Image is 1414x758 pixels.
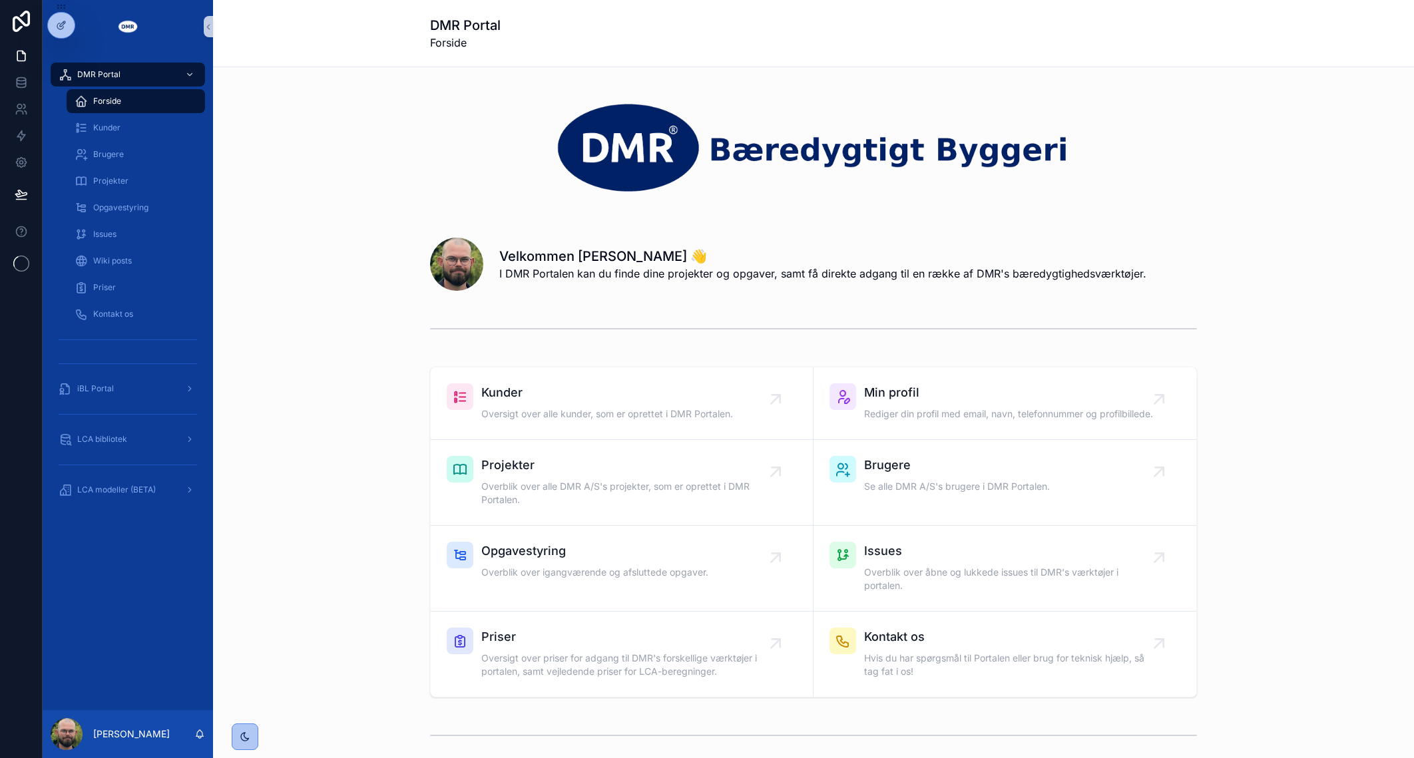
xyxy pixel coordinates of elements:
a: Kontakt os [67,302,205,326]
span: Priser [93,282,116,293]
a: LCA bibliotek [51,427,205,451]
a: BrugereSe alle DMR A/S's brugere i DMR Portalen. [814,440,1196,526]
a: Opgavestyring [67,196,205,220]
a: ProjekterOverblik over alle DMR A/S's projekter, som er oprettet i DMR Portalen. [431,440,814,526]
span: Kunder [481,383,733,402]
h1: DMR Portal [430,16,501,35]
span: Forside [430,35,501,51]
span: Forside [93,96,121,106]
span: Brugere [864,456,1050,474]
img: App logo [117,16,138,37]
span: Kontakt os [864,628,1159,646]
a: Wiki posts [67,249,205,273]
p: [PERSON_NAME] [93,727,170,741]
span: Se alle DMR A/S's brugere i DMR Portalen. [864,480,1050,493]
a: Forside [67,89,205,113]
a: Issues [67,222,205,246]
span: Oversigt over priser for adgang til DMR's forskellige værktøjer i portalen, samt vejledende prise... [481,652,776,678]
a: Min profilRediger din profil med email, navn, telefonnummer og profilbillede. [814,367,1196,440]
img: 30475-dmr_logo_baeredygtigt-byggeri_space-arround---noloco---narrow---transparrent---white-DMR.png [430,99,1197,195]
span: Hvis du har spørgsmål til Portalen eller brug for teknisk hjælp, så tag fat i os! [864,652,1159,678]
span: Opgavestyring [93,202,148,213]
span: Brugere [93,149,124,160]
span: Priser [481,628,776,646]
span: Issues [93,229,117,240]
a: iBL Portal [51,377,205,401]
span: Overblik over alle DMR A/S's projekter, som er oprettet i DMR Portalen. [481,480,776,506]
span: Projekter [481,456,776,474]
a: Kontakt osHvis du har spørgsmål til Portalen eller brug for teknisk hjælp, så tag fat i os! [814,612,1196,697]
a: LCA modeller (BETA) [51,478,205,502]
a: OpgavestyringOverblik over igangværende og afsluttede opgaver. [431,526,814,612]
span: Issues [864,542,1159,560]
span: Min profil [864,383,1153,402]
span: Wiki posts [93,256,132,266]
a: IssuesOverblik over åbne og lukkede issues til DMR's værktøjer i portalen. [814,526,1196,612]
a: DMR Portal [51,63,205,87]
span: Projekter [93,176,128,186]
a: Projekter [67,169,205,193]
a: KunderOversigt over alle kunder, som er oprettet i DMR Portalen. [431,367,814,440]
span: Oversigt over alle kunder, som er oprettet i DMR Portalen. [481,407,733,421]
span: DMR Portal [77,69,120,80]
span: I DMR Portalen kan du finde dine projekter og opgaver, samt få direkte adgang til en række af DMR... [499,266,1146,282]
div: scrollable content [43,53,213,519]
span: Kunder [93,122,120,133]
span: Opgavestyring [481,542,708,560]
a: Priser [67,276,205,299]
h1: Velkommen [PERSON_NAME] 👋 [499,247,1146,266]
span: iBL Portal [77,383,114,394]
span: Kontakt os [93,309,133,319]
span: Overblik over igangværende og afsluttede opgaver. [481,566,708,579]
span: LCA bibliotek [77,434,127,445]
a: Brugere [67,142,205,166]
span: Rediger din profil med email, navn, telefonnummer og profilbillede. [864,407,1153,421]
span: LCA modeller (BETA) [77,484,156,495]
a: PriserOversigt over priser for adgang til DMR's forskellige værktøjer i portalen, samt vejledende... [431,612,814,697]
span: Overblik over åbne og lukkede issues til DMR's værktøjer i portalen. [864,566,1159,592]
a: Kunder [67,116,205,140]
